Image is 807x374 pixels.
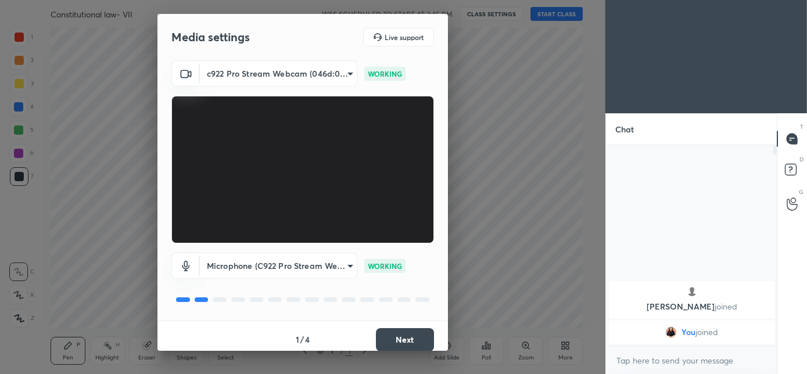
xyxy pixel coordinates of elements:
img: 05514626b3584cb8bf974ab8136fe915.jpg [665,326,677,338]
p: WORKING [368,69,402,79]
span: joined [695,328,718,337]
p: Chat [606,114,643,145]
div: grid [606,279,777,346]
span: joined [714,301,737,312]
h4: 1 [296,333,299,346]
h4: 4 [305,333,310,346]
h2: Media settings [171,30,250,45]
p: [PERSON_NAME] [616,302,767,311]
p: WORKING [368,261,402,271]
div: c922 Pro Stream Webcam (046d:085c) [200,60,357,87]
p: G [799,188,804,196]
img: default.png [686,286,697,297]
div: c922 Pro Stream Webcam (046d:085c) [200,253,357,279]
p: D [799,155,804,164]
h5: Live support [385,34,424,41]
h4: / [300,333,304,346]
p: T [800,123,804,131]
span: You [682,328,695,337]
button: Next [376,328,434,351]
